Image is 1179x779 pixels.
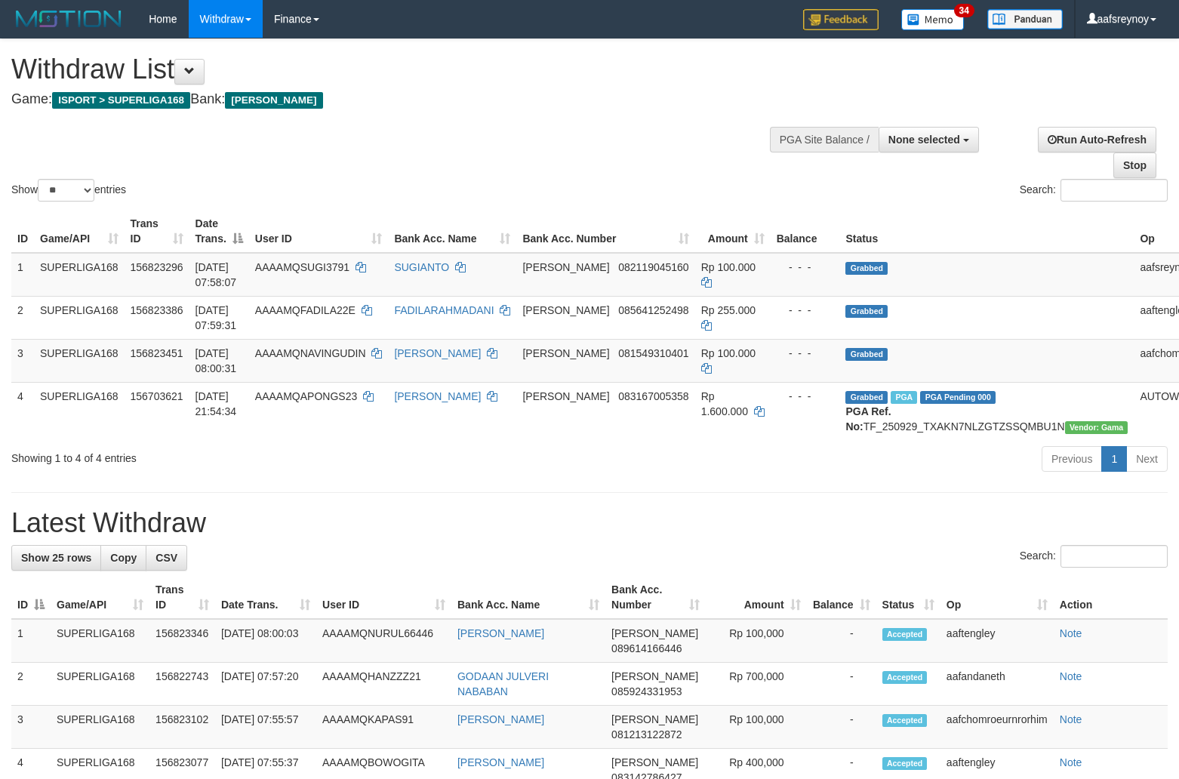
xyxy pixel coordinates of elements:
[110,552,137,564] span: Copy
[195,304,237,331] span: [DATE] 07:59:31
[215,619,316,663] td: [DATE] 08:00:03
[52,92,190,109] span: ISPORT > SUPERLIGA168
[149,663,215,706] td: 156822743
[149,576,215,619] th: Trans ID: activate to sort column ascending
[189,210,249,253] th: Date Trans.: activate to sort column descending
[882,757,928,770] span: Accepted
[11,8,126,30] img: MOTION_logo.png
[388,210,516,253] th: Bank Acc. Name: activate to sort column ascending
[1054,576,1168,619] th: Action
[215,576,316,619] th: Date Trans.: activate to sort column ascending
[316,663,451,706] td: AAAAMQHANZZZ21
[21,552,91,564] span: Show 25 rows
[11,508,1168,538] h1: Latest Withdraw
[845,405,891,433] b: PGA Ref. No:
[316,706,451,749] td: AAAAMQKAPAS91
[618,347,688,359] span: Copy 081549310401 to clipboard
[131,304,183,316] span: 156823386
[706,619,807,663] td: Rp 100,000
[457,756,544,768] a: [PERSON_NAME]
[987,9,1063,29] img: panduan.png
[1113,152,1156,178] a: Stop
[940,706,1054,749] td: aafchomroeurnrorhim
[516,210,694,253] th: Bank Acc. Number: activate to sort column ascending
[770,127,879,152] div: PGA Site Balance /
[777,260,834,275] div: - - -
[195,390,237,417] span: [DATE] 21:54:34
[394,390,481,402] a: [PERSON_NAME]
[100,545,146,571] a: Copy
[255,390,357,402] span: AAAAMQAPONGS23
[940,576,1054,619] th: Op: activate to sort column ascending
[11,445,480,466] div: Showing 1 to 4 of 4 entries
[394,347,481,359] a: [PERSON_NAME]
[11,663,51,706] td: 2
[1060,627,1082,639] a: Note
[807,706,876,749] td: -
[255,347,366,359] span: AAAAMQNAVINGUDIN
[701,261,756,273] span: Rp 100.000
[11,339,34,382] td: 3
[706,663,807,706] td: Rp 700,000
[1060,713,1082,725] a: Note
[457,627,544,639] a: [PERSON_NAME]
[1126,446,1168,472] a: Next
[839,210,1134,253] th: Status
[51,619,149,663] td: SUPERLIGA168
[11,253,34,297] td: 1
[225,92,322,109] span: [PERSON_NAME]
[451,576,605,619] th: Bank Acc. Name: activate to sort column ascending
[611,713,698,725] span: [PERSON_NAME]
[839,382,1134,440] td: TF_250929_TXAKN7NLZGTZSSQMBU1N
[605,576,706,619] th: Bank Acc. Number: activate to sort column ascending
[522,390,609,402] span: [PERSON_NAME]
[316,619,451,663] td: AAAAMQNURUL66446
[611,756,698,768] span: [PERSON_NAME]
[1060,670,1082,682] a: Note
[131,347,183,359] span: 156823451
[1065,421,1128,434] span: Vendor URL: https://trx31.1velocity.biz
[146,545,187,571] a: CSV
[255,261,349,273] span: AAAAMQSUGI3791
[845,391,888,404] span: Grabbed
[876,576,940,619] th: Status: activate to sort column ascending
[695,210,771,253] th: Amount: activate to sort column ascending
[611,642,682,654] span: Copy 089614166446 to clipboard
[38,179,94,202] select: Showentries
[618,390,688,402] span: Copy 083167005358 to clipboard
[255,304,356,316] span: AAAAMQFADILA22E
[522,304,609,316] span: [PERSON_NAME]
[888,134,960,146] span: None selected
[51,576,149,619] th: Game/API: activate to sort column ascending
[777,346,834,361] div: - - -
[51,706,149,749] td: SUPERLIGA168
[316,576,451,619] th: User ID: activate to sort column ascending
[618,261,688,273] span: Copy 082119045160 to clipboard
[803,9,879,30] img: Feedback.jpg
[11,576,51,619] th: ID: activate to sort column descending
[611,670,698,682] span: [PERSON_NAME]
[940,663,1054,706] td: aafandaneth
[706,706,807,749] td: Rp 100,000
[611,728,682,741] span: Copy 081213122872 to clipboard
[845,305,888,318] span: Grabbed
[34,253,125,297] td: SUPERLIGA168
[1101,446,1127,472] a: 1
[394,304,494,316] a: FADILARAHMADANI
[131,390,183,402] span: 156703621
[701,390,748,417] span: Rp 1.600.000
[11,54,771,85] h1: Withdraw List
[807,663,876,706] td: -
[771,210,840,253] th: Balance
[11,545,101,571] a: Show 25 rows
[777,303,834,318] div: - - -
[51,663,149,706] td: SUPERLIGA168
[1020,179,1168,202] label: Search:
[125,210,189,253] th: Trans ID: activate to sort column ascending
[215,706,316,749] td: [DATE] 07:55:57
[131,261,183,273] span: 156823296
[195,261,237,288] span: [DATE] 07:58:07
[611,685,682,697] span: Copy 085924331953 to clipboard
[11,296,34,339] td: 2
[701,347,756,359] span: Rp 100.000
